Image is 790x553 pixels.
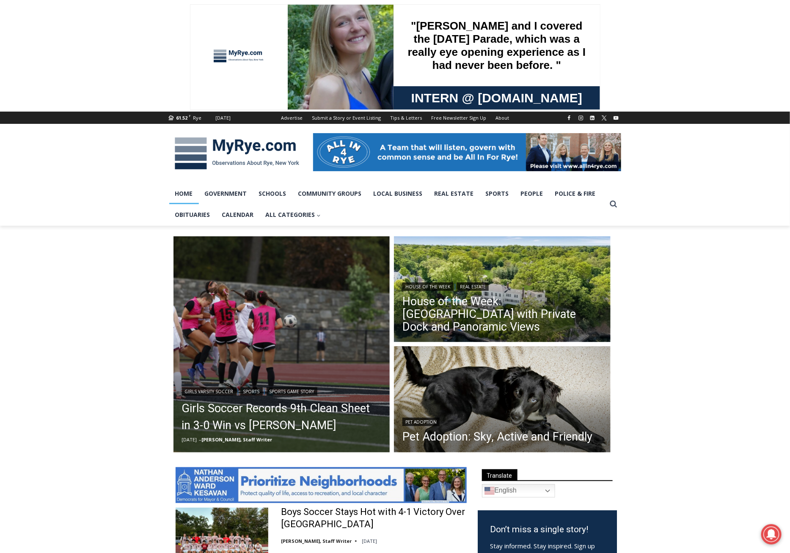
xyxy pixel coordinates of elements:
a: Instagram [576,113,586,123]
img: MyRye.com [169,131,305,175]
h4: [PERSON_NAME] Read Sanctuary Fall Fest: [DATE] [7,85,113,104]
div: / [95,71,97,80]
a: Facebook [564,113,574,123]
nav: Primary Navigation [169,183,606,226]
a: Pet Adoption [402,418,440,426]
time: [DATE] [182,436,197,443]
a: Girls Soccer Records 9th Clean Sheet in 3-0 Win vs [PERSON_NAME] [182,400,382,434]
a: Real Estate [429,183,480,204]
div: Birds of Prey: Falcon and hawk demos [89,25,122,69]
nav: Secondary Navigation [276,112,514,124]
a: Police & Fire [549,183,602,204]
a: Read More Pet Adoption: Sky, Active and Friendly [394,346,611,454]
a: Girls Varsity Soccer [182,387,237,396]
img: All in for Rye [313,133,621,171]
a: [PERSON_NAME] Read Sanctuary Fall Fest: [DATE] [0,84,127,105]
span: Translate [482,469,517,481]
a: Community Groups [292,183,368,204]
a: YouTube [611,113,621,123]
a: Read More Girls Soccer Records 9th Clean Sheet in 3-0 Win vs Harrison [173,236,390,453]
a: Linkedin [587,113,597,123]
button: View Search Form [606,197,621,212]
a: Intern @ [DOMAIN_NAME] [204,82,410,105]
a: Read More House of the Week: Historic Rye Waterfront Estate with Private Dock and Panoramic Views [394,236,611,345]
span: Intern @ [DOMAIN_NAME] [221,84,392,103]
a: Real Estate [457,282,489,291]
a: About [491,112,514,124]
a: Sports [480,183,515,204]
a: Government [199,183,253,204]
div: | | [182,386,382,396]
a: House of the Week: [GEOGRAPHIC_DATA] with Private Dock and Panoramic Views [402,295,602,333]
a: [PERSON_NAME], Staff Writer [202,436,273,443]
span: F [189,113,191,118]
a: Obituaries [169,204,216,225]
a: Tips & Letters [385,112,427,124]
a: Boys Soccer Stays Hot with 4-1 Victory Over [GEOGRAPHIC_DATA] [281,506,467,530]
a: House of the Week [402,282,453,291]
a: X [599,113,609,123]
a: Free Newsletter Sign Up [427,112,491,124]
span: 61.52 [176,115,187,121]
a: People [515,183,549,204]
div: "[PERSON_NAME] and I covered the [DATE] Parade, which was a really eye opening experience as I ha... [214,0,400,82]
a: Local Business [368,183,429,204]
img: 13 Kirby Lane, Rye [394,236,611,345]
img: [PHOTO; Sky. Contributed.] [394,346,611,454]
img: (PHOTO: Hannah Jachman scores a header goal on October 7, 2025, with teammates Parker Calhoun (#1... [173,236,390,453]
h3: Don’t miss a single story! [490,523,604,537]
a: Sports [240,387,263,396]
a: Schools [253,183,292,204]
div: [DATE] [216,114,231,122]
a: Pet Adoption: Sky, Active and Friendly [402,430,592,443]
a: English [482,484,555,498]
div: 6 [99,71,103,80]
a: Submit a Story or Event Listing [307,112,385,124]
div: Rye [193,114,202,122]
a: Sports Game Story [267,387,317,396]
div: 2 [89,71,93,80]
a: Calendar [216,204,260,225]
a: Advertise [276,112,307,124]
a: Home [169,183,199,204]
time: [DATE] [362,538,377,544]
div: | [402,281,602,291]
a: [PERSON_NAME], Staff Writer [281,538,352,544]
span: – [199,436,202,443]
button: Child menu of All Categories [260,204,327,225]
img: en [484,486,495,496]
